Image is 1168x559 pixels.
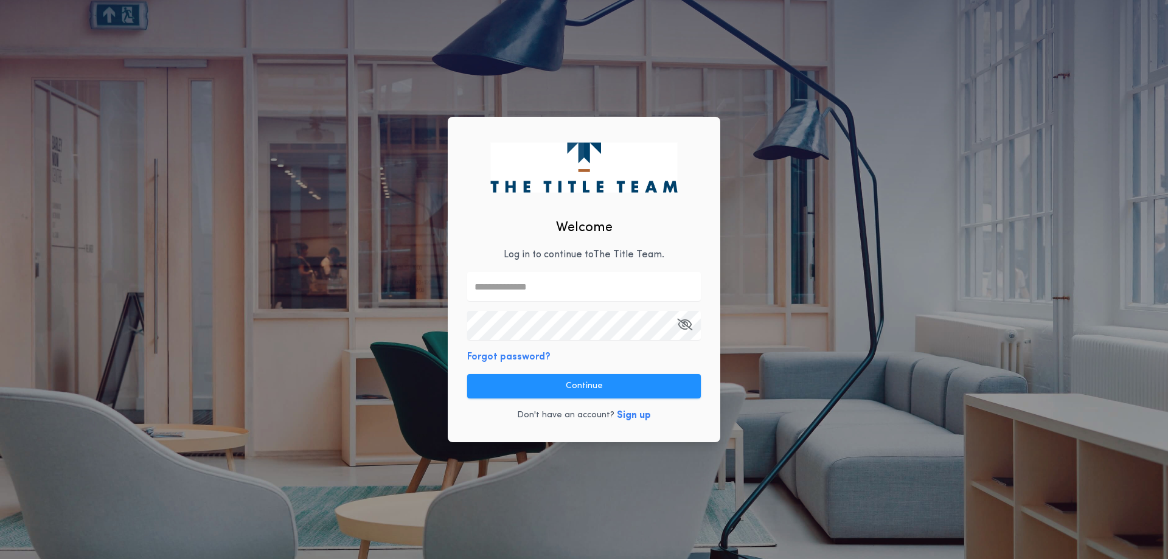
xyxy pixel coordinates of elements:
[617,408,651,423] button: Sign up
[517,409,614,422] p: Don't have an account?
[467,350,551,364] button: Forgot password?
[467,311,701,340] input: Open Keeper Popup
[467,374,701,398] button: Continue
[556,218,613,238] h2: Welcome
[490,142,677,192] img: logo
[677,311,692,340] button: Open Keeper Popup
[504,248,664,262] p: Log in to continue to The Title Team .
